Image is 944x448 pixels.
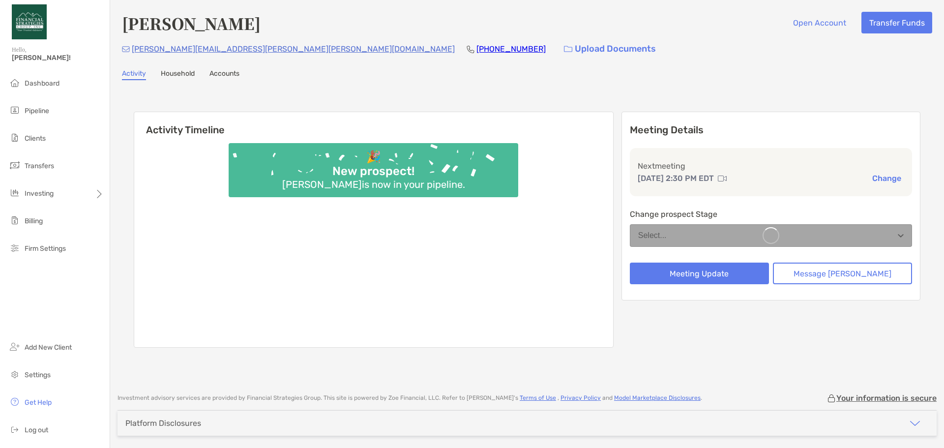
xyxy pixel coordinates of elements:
img: firm-settings icon [9,242,21,254]
p: [PERSON_NAME][EMAIL_ADDRESS][PERSON_NAME][PERSON_NAME][DOMAIN_NAME] [132,43,455,55]
h6: Activity Timeline [134,112,613,136]
div: 🎉 [362,150,385,164]
img: pipeline icon [9,104,21,116]
span: Dashboard [25,79,59,88]
span: Billing [25,217,43,225]
a: Activity [122,69,146,80]
div: Platform Disclosures [125,418,201,428]
img: transfers icon [9,159,21,171]
a: Terms of Use [520,394,556,401]
div: New prospect! [328,164,418,179]
span: [PERSON_NAME]! [12,54,104,62]
a: [PHONE_NUMBER] [476,44,546,54]
a: Accounts [209,69,239,80]
span: Investing [25,189,54,198]
a: Household [161,69,195,80]
img: Zoe Logo [12,4,47,39]
button: Meeting Update [630,263,769,284]
img: add_new_client icon [9,341,21,353]
img: billing icon [9,214,21,226]
img: dashboard icon [9,77,21,89]
img: Email Icon [122,46,130,52]
img: logout icon [9,423,21,435]
span: Firm Settings [25,244,66,253]
img: communication type [718,175,727,182]
img: get-help icon [9,396,21,408]
span: Get Help [25,398,52,407]
p: Investment advisory services are provided by Financial Strategies Group . This site is powered by... [118,394,702,402]
p: Change prospect Stage [630,208,912,220]
button: Open Account [785,12,854,33]
p: Next meeting [638,160,904,172]
p: Meeting Details [630,124,912,136]
span: Settings [25,371,51,379]
span: Log out [25,426,48,434]
h4: [PERSON_NAME] [122,12,261,34]
button: Transfer Funds [861,12,932,33]
button: Change [869,173,904,183]
span: Pipeline [25,107,49,115]
img: Phone Icon [467,45,474,53]
button: Message [PERSON_NAME] [773,263,912,284]
p: [DATE] 2:30 PM EDT [638,172,714,184]
img: icon arrow [909,418,921,429]
a: Privacy Policy [560,394,601,401]
a: Upload Documents [558,38,662,60]
img: settings icon [9,368,21,380]
img: investing icon [9,187,21,199]
div: [PERSON_NAME] is now in your pipeline. [278,179,469,190]
a: Model Marketplace Disclosures [614,394,701,401]
span: Clients [25,134,46,143]
span: Transfers [25,162,54,170]
span: Add New Client [25,343,72,352]
img: clients icon [9,132,21,144]
p: Your information is secure [836,393,937,403]
img: button icon [564,46,572,53]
